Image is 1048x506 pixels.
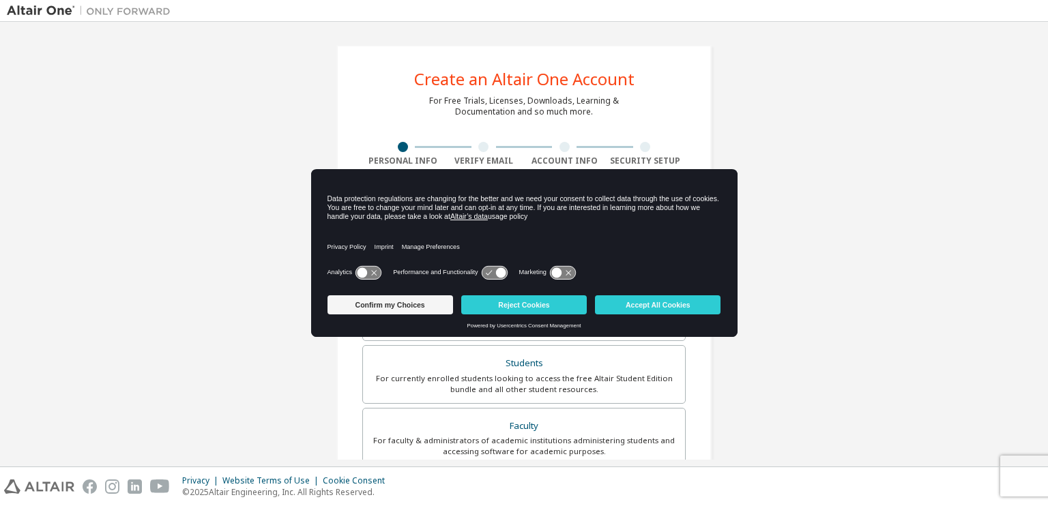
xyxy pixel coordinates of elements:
[222,475,323,486] div: Website Terms of Use
[128,479,142,494] img: linkedin.svg
[524,155,605,166] div: Account Info
[323,475,393,486] div: Cookie Consent
[371,417,677,436] div: Faculty
[371,435,677,457] div: For faculty & administrators of academic institutions administering students and accessing softwa...
[105,479,119,494] img: instagram.svg
[443,155,525,166] div: Verify Email
[4,479,74,494] img: altair_logo.svg
[362,155,443,166] div: Personal Info
[414,71,635,87] div: Create an Altair One Account
[429,95,619,117] div: For Free Trials, Licenses, Downloads, Learning & Documentation and so much more.
[371,373,677,395] div: For currently enrolled students looking to access the free Altair Student Edition bundle and all ...
[150,479,170,494] img: youtube.svg
[182,475,222,486] div: Privacy
[371,354,677,373] div: Students
[83,479,97,494] img: facebook.svg
[605,155,686,166] div: Security Setup
[7,4,177,18] img: Altair One
[182,486,393,498] p: © 2025 Altair Engineering, Inc. All Rights Reserved.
